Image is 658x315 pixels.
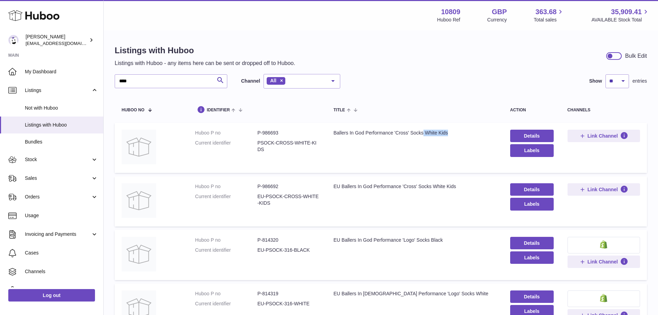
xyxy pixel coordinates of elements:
[568,183,640,196] button: Link Channel
[207,108,230,112] span: identifier
[115,59,295,67] p: Listings with Huboo - any items here can be sent or dropped off to Huboo.
[25,87,91,94] span: Listings
[333,237,496,243] div: EU Ballers In God Performance 'Logo' Socks Black
[25,68,98,75] span: My Dashboard
[25,250,98,256] span: Cases
[510,198,554,210] button: Labels
[257,300,320,307] dd: EU-PSOCK-316-WHITE
[534,7,564,23] a: 363.68 Total sales
[437,17,460,23] div: Huboo Ref
[25,122,98,128] span: Listings with Huboo
[588,186,618,193] span: Link Channel
[257,183,320,190] dd: P-986692
[510,183,554,196] a: Details
[625,52,647,60] div: Bulk Edit
[8,35,19,45] img: internalAdmin-10809@internal.huboo.com
[510,144,554,157] button: Labels
[591,7,650,23] a: 35,909.41 AVAILABLE Stock Total
[510,290,554,303] a: Details
[510,237,554,249] a: Details
[25,268,98,275] span: Channels
[195,193,257,206] dt: Current identifier
[333,290,496,297] div: EU Ballers In [DEMOGRAPHIC_DATA] Performance 'Logo' Socks White
[534,17,564,23] span: Total sales
[25,175,91,182] span: Sales
[25,287,98,294] span: Settings
[487,17,507,23] div: Currency
[122,183,156,218] img: EU Ballers In God Performance 'Cross' Socks White Kids
[257,237,320,243] dd: P-814320
[257,290,320,297] dd: P-814319
[122,130,156,164] img: Ballers In God Performance 'Cross' Socks White Kids
[535,7,556,17] span: 363.68
[195,130,257,136] dt: Huboo P no
[611,7,642,17] span: 35,909.41
[492,7,507,17] strong: GBP
[25,231,91,238] span: Invoicing and Payments
[510,251,554,264] button: Labels
[195,237,257,243] dt: Huboo P no
[122,237,156,271] img: EU Ballers In God Performance 'Logo' Socks Black
[25,194,91,200] span: Orders
[8,289,95,302] a: Log out
[333,183,496,190] div: EU Ballers In God Performance 'Cross' Socks White Kids
[25,212,98,219] span: Usage
[568,256,640,268] button: Link Channel
[122,108,144,112] span: Huboo no
[257,130,320,136] dd: P-986693
[195,183,257,190] dt: Huboo P no
[589,78,602,84] label: Show
[568,130,640,142] button: Link Channel
[632,78,647,84] span: entries
[195,247,257,253] dt: Current identifier
[333,108,345,112] span: title
[257,247,320,253] dd: EU-PSOCK-316-BLACK
[195,300,257,307] dt: Current identifier
[510,130,554,142] a: Details
[588,133,618,139] span: Link Channel
[195,290,257,297] dt: Huboo P no
[591,17,650,23] span: AVAILABLE Stock Total
[510,108,554,112] div: action
[333,130,496,136] div: Ballers In God Performance 'Cross' Socks White Kids
[600,294,607,302] img: shopify-small.png
[588,259,618,265] span: Link Channel
[241,78,260,84] label: Channel
[26,34,88,47] div: [PERSON_NAME]
[25,156,91,163] span: Stock
[257,193,320,206] dd: EU-PSOCK-CROSS-WHITE-KIDS
[257,140,320,153] dd: PSOCK-CROSS-WHITE-KIDS
[441,7,460,17] strong: 10809
[115,45,295,56] h1: Listings with Huboo
[195,140,257,153] dt: Current identifier
[600,240,607,249] img: shopify-small.png
[26,40,102,46] span: [EMAIL_ADDRESS][DOMAIN_NAME]
[568,108,640,112] div: channels
[270,78,276,83] span: All
[25,139,98,145] span: Bundles
[25,105,98,111] span: Not with Huboo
